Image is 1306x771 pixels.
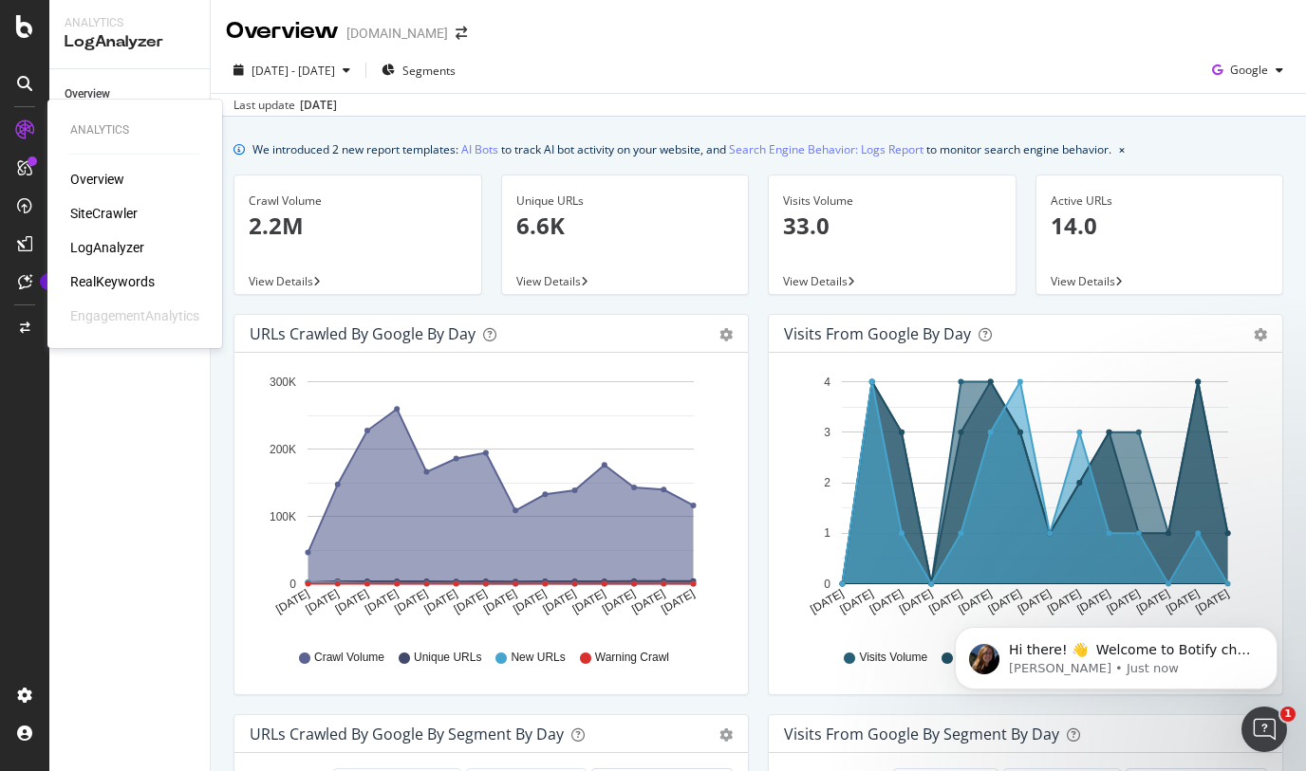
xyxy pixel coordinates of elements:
[249,210,467,242] p: 2.2M
[784,324,971,343] div: Visits from Google by day
[838,587,876,616] text: [DATE]
[250,324,476,343] div: URLs Crawled by Google by day
[70,272,155,291] a: RealKeywords
[270,510,296,523] text: 100K
[511,587,549,616] text: [DATE]
[783,210,1001,242] p: 33.0
[452,587,490,616] text: [DATE]
[1254,328,1267,341] div: gear
[65,15,195,31] div: Analytics
[540,587,578,616] text: [DATE]
[824,376,830,389] text: 4
[374,55,463,85] button: Segments
[1280,707,1296,722] span: 1
[511,650,565,666] span: New URLs
[824,527,830,541] text: 1
[456,27,467,40] div: arrow-right-arrow-left
[868,587,905,616] text: [DATE]
[402,63,456,79] span: Segments
[1051,193,1269,210] div: Active URLs
[1204,55,1291,85] button: Google
[422,587,460,616] text: [DATE]
[719,728,733,742] div: gear
[270,376,296,389] text: 300K
[65,84,196,104] a: Overview
[1051,210,1269,242] p: 14.0
[250,368,733,632] svg: A chart.
[1114,136,1129,163] button: close banner
[346,24,448,43] div: [DOMAIN_NAME]
[314,650,384,666] span: Crawl Volume
[595,650,669,666] span: Warning Crawl
[363,587,401,616] text: [DATE]
[70,122,199,138] div: Analytics
[824,426,830,439] text: 3
[226,55,358,85] button: [DATE] - [DATE]
[70,204,138,223] a: SiteCrawler
[273,587,311,616] text: [DATE]
[859,650,927,666] span: Visits Volume
[784,368,1267,632] svg: A chart.
[414,650,481,666] span: Unique URLs
[252,139,1111,159] div: We introduced 2 new report templates: to track AI bot activity on your website, and to monitor se...
[226,15,339,47] div: Overview
[570,587,608,616] text: [DATE]
[824,578,830,591] text: 0
[516,193,735,210] div: Unique URLs
[65,31,195,53] div: LogAnalyzer
[70,306,199,325] div: EngagementAnalytics
[808,587,846,616] text: [DATE]
[392,587,430,616] text: [DATE]
[600,587,638,616] text: [DATE]
[1241,707,1287,752] iframe: Intercom live chat
[249,273,313,289] span: View Details
[516,210,735,242] p: 6.6K
[65,84,110,104] div: Overview
[270,443,296,456] text: 200K
[926,587,1306,720] iframe: Intercom notifications message
[289,578,296,591] text: 0
[629,587,667,616] text: [DATE]
[233,139,1283,159] div: info banner
[233,97,337,114] div: Last update
[40,273,57,290] div: Tooltip anchor
[252,63,335,79] span: [DATE] - [DATE]
[461,139,498,159] a: AI Bots
[1051,273,1115,289] span: View Details
[824,476,830,489] text: 2
[659,587,697,616] text: [DATE]
[70,238,144,257] a: LogAnalyzer
[333,587,371,616] text: [DATE]
[250,725,564,743] div: URLs Crawled by Google By Segment By Day
[304,587,342,616] text: [DATE]
[729,139,924,159] a: Search Engine Behavior: Logs Report
[516,273,581,289] span: View Details
[897,587,935,616] text: [DATE]
[1230,62,1268,78] span: Google
[783,193,1001,210] div: Visits Volume
[719,328,733,341] div: gear
[783,273,848,289] span: View Details
[300,97,337,114] div: [DATE]
[481,587,519,616] text: [DATE]
[70,170,124,189] a: Overview
[249,193,467,210] div: Crawl Volume
[784,725,1059,743] div: Visits from Google By Segment By Day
